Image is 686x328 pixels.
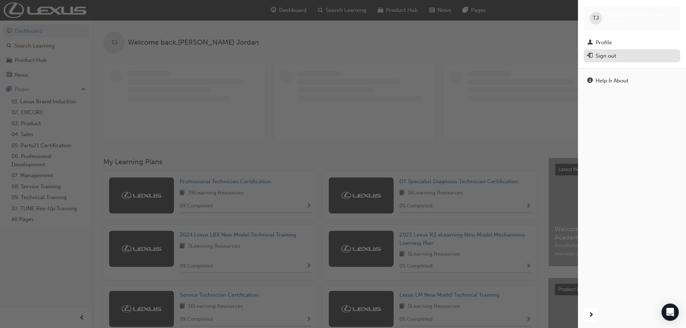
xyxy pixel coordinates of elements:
div: Open Intercom Messenger [662,304,679,321]
a: Profile [584,36,680,49]
div: Profile [596,39,612,47]
div: Sign out [596,52,616,60]
span: info-icon [587,78,593,84]
span: next-icon [588,311,594,320]
span: 653987 [605,18,622,24]
span: [PERSON_NAME] Jordan [605,12,667,18]
span: man-icon [587,40,593,46]
a: Help & About [584,74,680,87]
div: Help & About [596,77,628,85]
span: exit-icon [587,53,593,59]
span: TJ [593,14,599,22]
button: Sign out [584,49,680,63]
